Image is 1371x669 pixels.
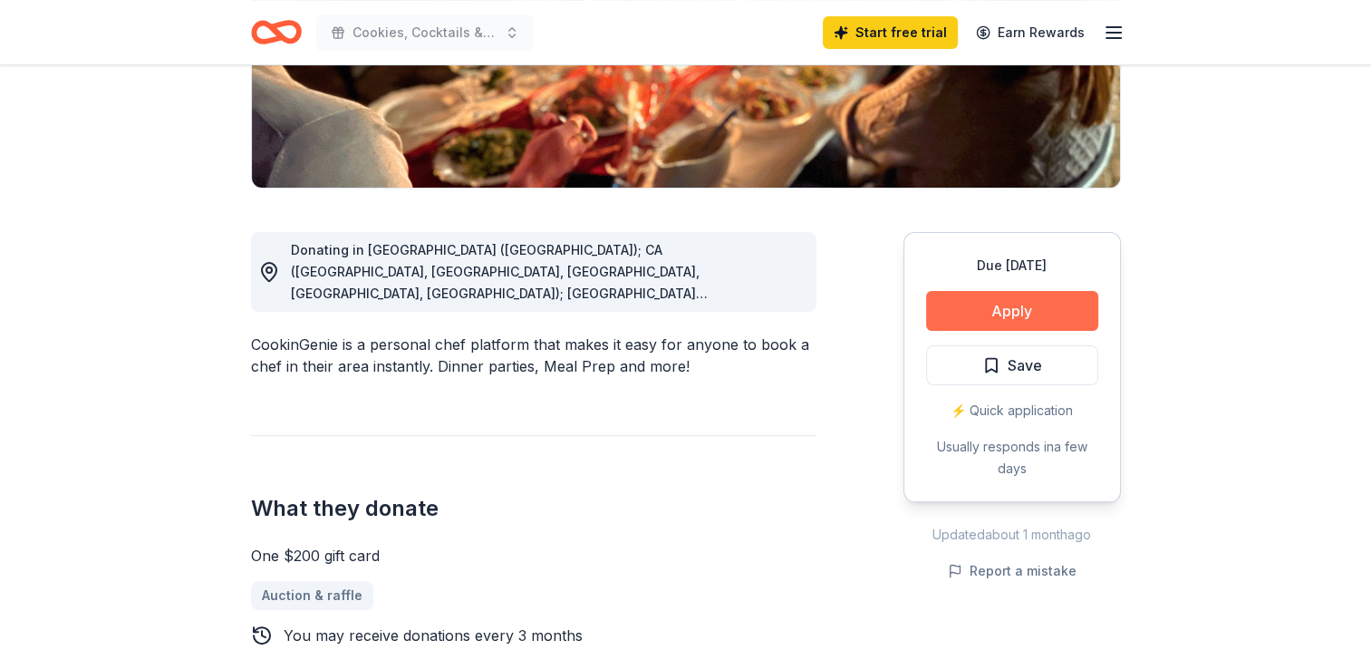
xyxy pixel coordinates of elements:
button: Report a mistake [948,560,1077,582]
div: One $200 gift card [251,545,816,567]
h2: What they donate [251,494,816,523]
a: Earn Rewards [965,16,1096,49]
button: Save [926,345,1098,385]
button: Apply [926,291,1098,331]
div: CookinGenie is a personal chef platform that makes it easy for anyone to book a chef in their are... [251,334,816,377]
div: Updated about 1 month ago [903,524,1121,546]
a: Home [251,11,302,53]
button: Cookies, Cocktails & Confections [316,15,534,51]
a: Auction & raffle [251,581,373,610]
span: Cookies, Cocktails & Confections [352,22,497,44]
div: You may receive donations every 3 months [284,625,583,646]
div: Due [DATE] [926,255,1098,276]
span: Save [1008,354,1042,377]
a: Start free trial [823,16,958,49]
div: ⚡️ Quick application [926,400,1098,422]
div: Usually responds in a few days [926,436,1098,480]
